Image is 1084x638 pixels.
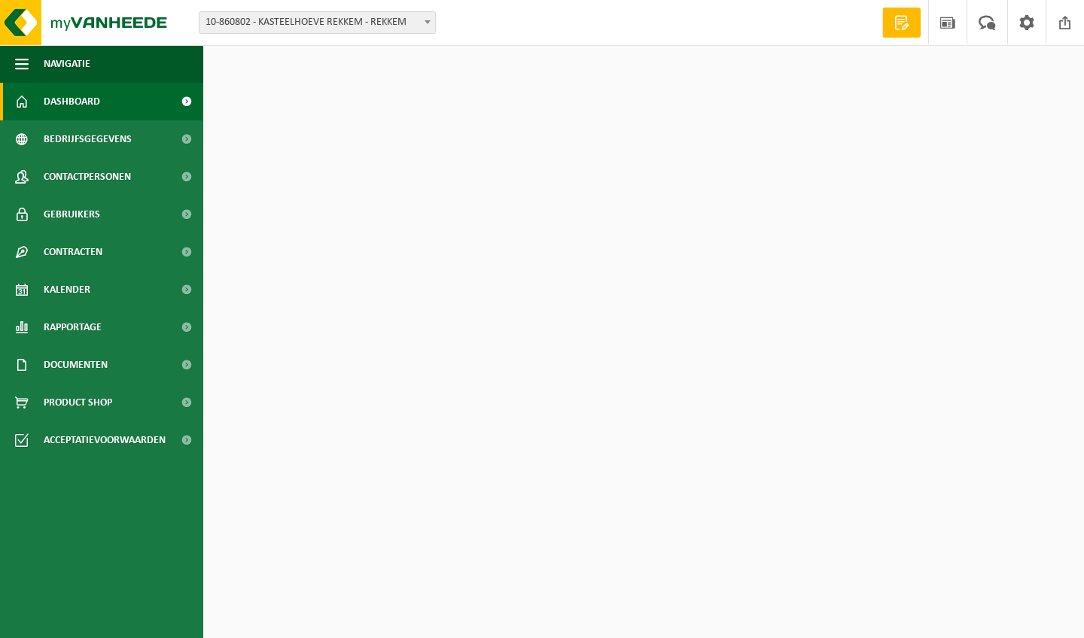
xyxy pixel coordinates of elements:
span: Navigatie [44,45,90,83]
span: Contactpersonen [44,158,131,196]
span: Kalender [44,271,90,308]
span: Gebruikers [44,196,100,233]
span: Bedrijfsgegevens [44,120,132,158]
span: Documenten [44,346,108,384]
span: Product Shop [44,384,112,421]
span: Dashboard [44,83,100,120]
span: Acceptatievoorwaarden [44,421,166,459]
span: 10-860802 - KASTEELHOEVE REKKEM - REKKEM [199,12,435,33]
span: Rapportage [44,308,102,346]
span: Contracten [44,233,102,271]
span: 10-860802 - KASTEELHOEVE REKKEM - REKKEM [199,11,436,34]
